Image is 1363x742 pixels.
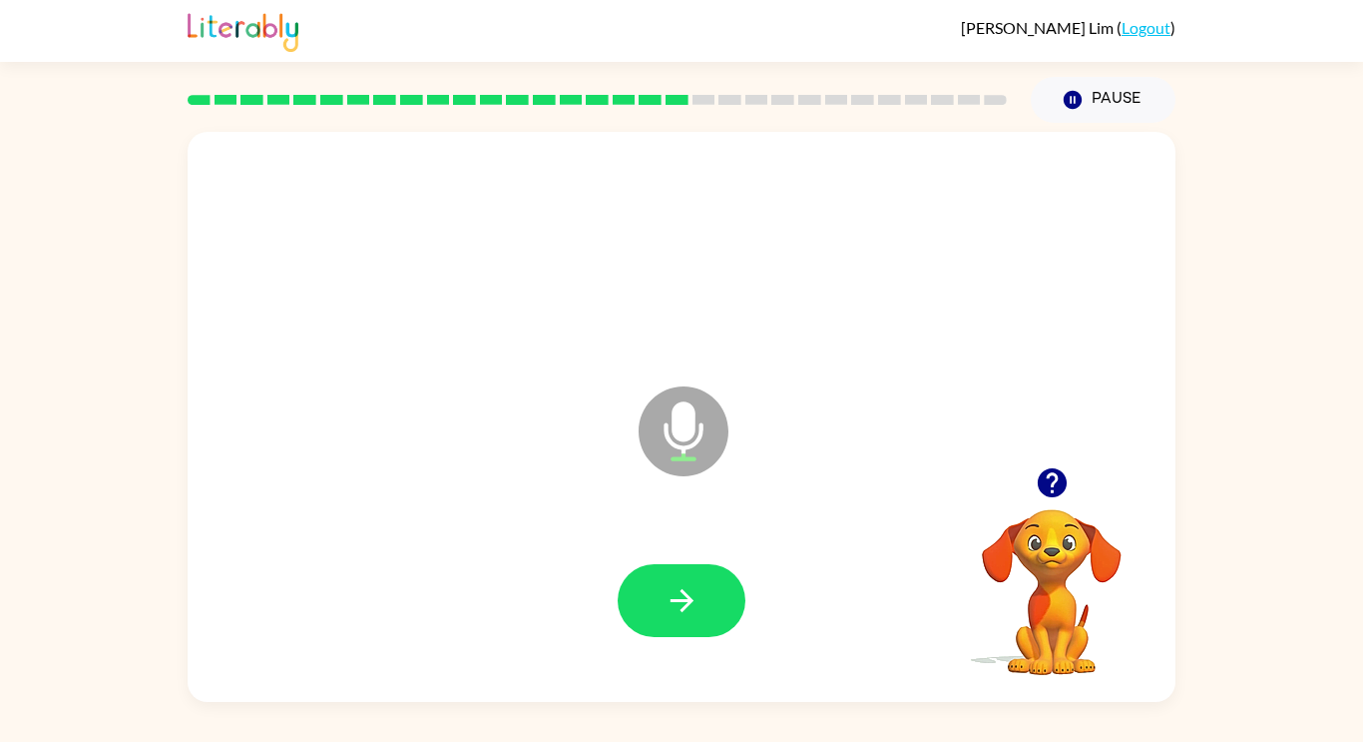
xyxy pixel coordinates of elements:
video: Your browser must support playing .mp4 files to use Literably. Please try using another browser. [952,478,1151,678]
div: ( ) [961,18,1175,37]
button: Pause [1031,77,1175,123]
span: [PERSON_NAME] Lim [961,18,1117,37]
a: Logout [1122,18,1170,37]
img: Literably [188,8,298,52]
